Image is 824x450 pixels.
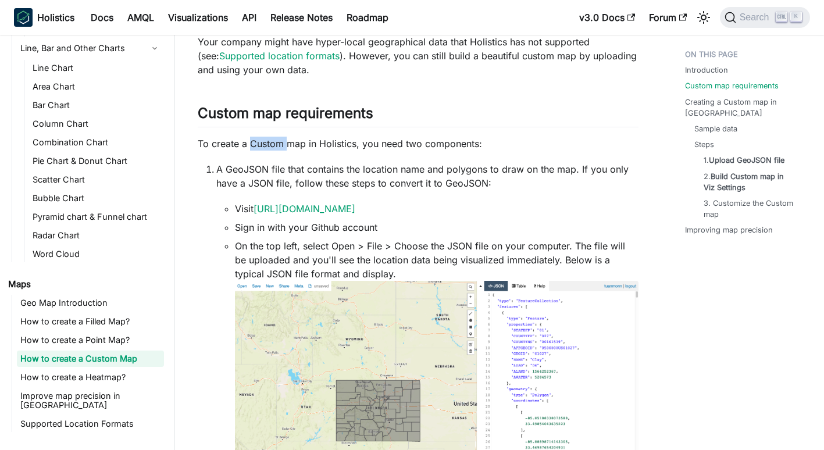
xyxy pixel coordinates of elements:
[572,8,642,27] a: v3.0 Docs
[5,276,164,292] a: Maps
[219,50,340,62] a: Supported location formats
[198,35,638,77] p: Your company might have hyper-local geographical data that Holistics has not supported (see: ). H...
[120,8,161,27] a: AMQL
[704,198,796,220] a: 3. Customize the Custom map
[235,8,263,27] a: API
[685,224,773,235] a: Improving map precision
[17,351,164,367] a: How to create a Custom Map
[29,153,164,169] a: Pie Chart & Donut Chart
[694,8,713,27] button: Switch between dark and light mode (currently light mode)
[29,97,164,113] a: Bar Chart
[17,369,164,385] a: How to create a Heatmap?
[29,246,164,262] a: Word Cloud
[704,172,784,192] strong: Build Custom map in Viz Settings
[29,116,164,132] a: Column Chart
[14,8,74,27] a: HolisticsHolistics
[709,156,784,165] strong: Upload GeoJSON file
[84,8,120,27] a: Docs
[216,162,638,190] p: A GeoJSON file that contains the location name and polygons to draw on the map. If you only have ...
[263,8,340,27] a: Release Notes
[29,209,164,225] a: Pyramid chart & Funnel chart
[29,78,164,95] a: Area Chart
[29,227,164,244] a: Radar Chart
[29,172,164,188] a: Scatter Chart
[720,7,810,28] button: Search (Ctrl+K)
[685,65,728,76] a: Introduction
[17,295,164,311] a: Geo Map Introduction
[235,220,638,234] li: Sign in with your Github account
[17,332,164,348] a: How to create a Point Map?
[17,416,164,432] a: Supported Location Formats
[29,190,164,206] a: Bubble Chart
[642,8,694,27] a: Forum
[17,388,164,413] a: Improve map precision in [GEOGRAPHIC_DATA]
[29,134,164,151] a: Combination Chart
[685,80,779,91] a: Custom map requirements
[694,139,714,150] a: Steps
[235,202,638,216] li: Visit
[736,12,776,23] span: Search
[704,155,784,166] a: 1.Upload GeoJSON file
[790,12,802,22] kbd: K
[198,105,638,127] h2: Custom map requirements
[161,8,235,27] a: Visualizations
[704,171,796,193] a: 2.Build Custom map in Viz Settings
[17,39,164,58] a: Line, Bar and Other Charts
[37,10,74,24] b: Holistics
[14,8,33,27] img: Holistics
[29,60,164,76] a: Line Chart
[694,123,737,134] a: Sample data
[198,137,638,151] p: To create a Custom map in Holistics, you need two components:
[340,8,395,27] a: Roadmap
[17,313,164,330] a: How to create a Filled Map?
[685,97,805,119] a: Creating a Custom map in [GEOGRAPHIC_DATA]
[254,203,355,215] a: [URL][DOMAIN_NAME]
